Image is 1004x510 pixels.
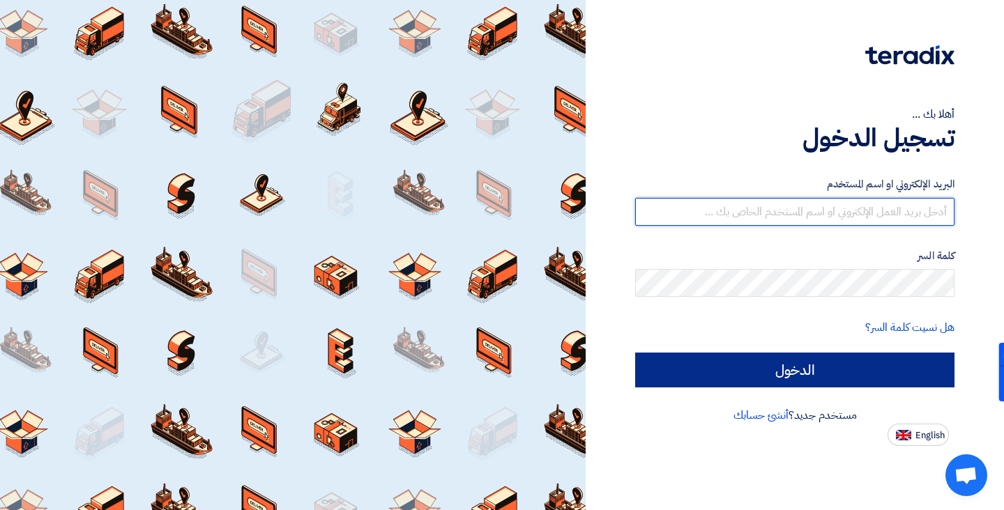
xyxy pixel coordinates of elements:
[865,45,954,65] img: Teradix logo
[635,106,954,123] div: أهلا بك ...
[635,176,954,192] label: البريد الإلكتروني او اسم المستخدم
[635,353,954,387] input: الدخول
[635,248,954,264] label: كلمة السر
[915,431,945,440] span: English
[733,407,789,424] a: أنشئ حسابك
[945,454,987,496] a: Open chat
[896,430,911,440] img: en-US.png
[635,198,954,226] input: أدخل بريد العمل الإلكتروني او اسم المستخدم الخاص بك ...
[635,123,954,153] h1: تسجيل الدخول
[865,319,954,336] a: هل نسيت كلمة السر؟
[635,407,954,424] div: مستخدم جديد؟
[888,424,949,446] button: English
